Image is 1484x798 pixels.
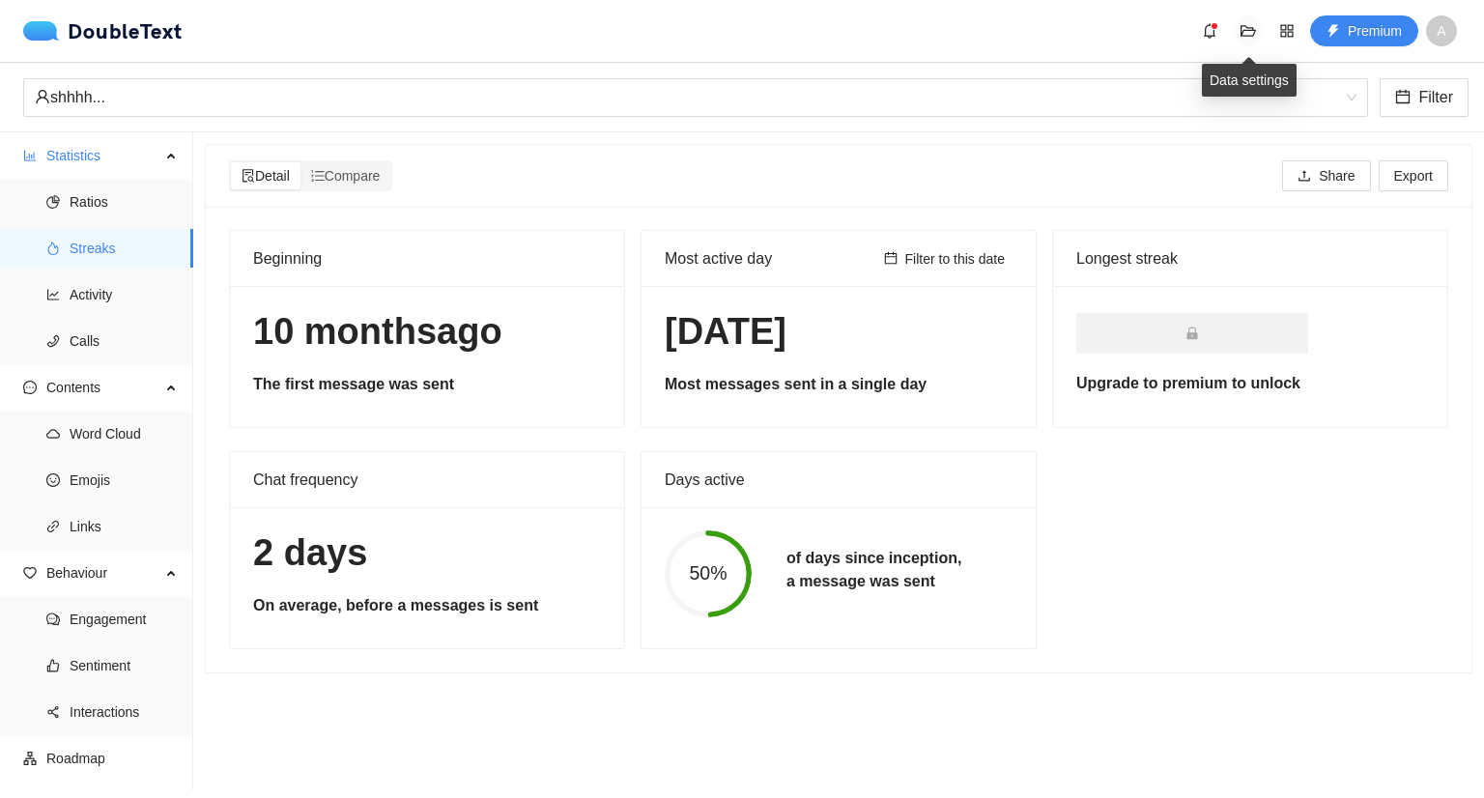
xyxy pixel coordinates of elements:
[1195,23,1224,39] span: bell
[1233,15,1264,46] button: folder-open
[884,251,898,267] span: calendar
[46,739,178,778] span: Roadmap
[23,752,37,765] span: apartment
[1310,15,1418,46] button: thunderboltPremium
[23,381,37,394] span: message
[70,414,178,453] span: Word Cloud
[1185,327,1199,340] span: lock
[1234,23,1263,39] span: folder-open
[665,373,1013,396] h5: Most messages sent in a single day
[1379,160,1448,191] button: Export
[35,79,1356,116] span: shhhh...
[1282,160,1370,191] button: uploadShare
[70,507,178,546] span: Links
[311,168,381,184] span: Compare
[46,659,60,672] span: like
[1271,15,1302,46] button: appstore
[665,564,752,584] span: 50%
[23,21,183,41] a: logoDoubleText
[1327,24,1340,40] span: thunderbolt
[35,79,1339,116] div: shhhh...
[70,275,178,314] span: Activity
[1076,372,1424,395] h5: Upgrade to premium to unlock
[70,229,178,268] span: Streaks
[46,427,60,441] span: cloud
[46,195,60,209] span: pie-chart
[1437,15,1445,46] span: A
[665,231,876,286] div: Most active day
[242,168,290,184] span: Detail
[253,530,601,576] h1: 2 days
[46,334,60,348] span: phone
[1380,78,1469,117] button: calendarFilter
[253,452,601,507] div: Chat frequency
[905,248,1006,270] span: Filter to this date
[46,613,60,626] span: comment
[786,547,961,593] h5: of days since inception, a message was sent
[1395,89,1411,107] span: calendar
[70,183,178,221] span: Ratios
[46,520,60,533] span: link
[253,373,601,396] h5: The first message was sent
[253,594,601,617] h5: On average, before a messages is sent
[242,169,255,183] span: file-search
[1076,246,1424,271] div: Longest streak
[1298,169,1311,185] span: upload
[46,554,160,592] span: Behaviour
[70,600,178,639] span: Engagement
[46,288,60,301] span: line-chart
[665,309,1013,355] h1: [DATE]
[23,21,68,41] img: logo
[876,247,1013,271] button: calendarFilter to this date
[35,89,50,104] span: user
[70,461,178,499] span: Emojis
[1348,20,1402,42] span: Premium
[253,231,601,286] div: Beginning
[70,646,178,685] span: Sentiment
[23,149,37,162] span: bar-chart
[1272,23,1301,39] span: appstore
[23,21,183,41] div: DoubleText
[46,473,60,487] span: smile
[70,693,178,731] span: Interactions
[46,242,60,255] span: fire
[311,169,325,183] span: ordered-list
[1418,85,1453,109] span: Filter
[46,705,60,719] span: share-alt
[70,322,178,360] span: Calls
[46,136,160,175] span: Statistics
[253,309,601,355] h1: 10 months ago
[46,368,160,407] span: Contents
[1194,15,1225,46] button: bell
[1319,165,1355,186] span: Share
[665,452,1013,507] div: Days active
[1202,64,1297,97] div: Data settings
[1394,165,1433,186] span: Export
[23,566,37,580] span: heart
